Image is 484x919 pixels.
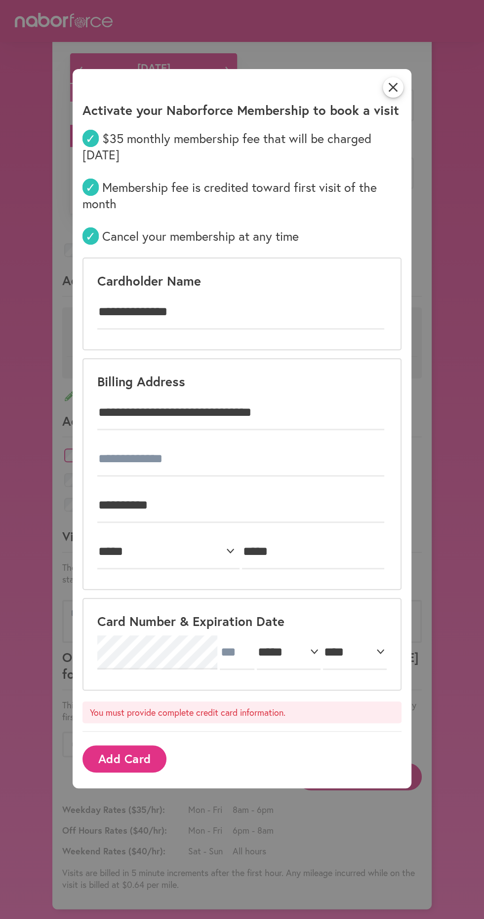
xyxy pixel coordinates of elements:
[82,701,402,723] p: You must provide complete credit card information.
[97,613,284,629] p: Card Number & Expiration Date
[97,272,201,289] p: Cardholder Name
[82,179,99,196] span: ✓
[82,227,99,245] span: ✓
[82,745,166,772] button: Add Card
[82,227,299,245] span: Cancel your membership at any time
[82,179,377,212] span: Membership fee is credited toward first visit of the month
[82,130,371,163] span: $35 monthly membership fee that will be charged [DATE]
[97,373,185,390] p: Billing Address
[97,635,217,670] input: Card number
[383,77,403,98] i: close
[82,130,99,147] span: ✓
[82,85,399,118] p: Activate your Naborforce Membership to book a visit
